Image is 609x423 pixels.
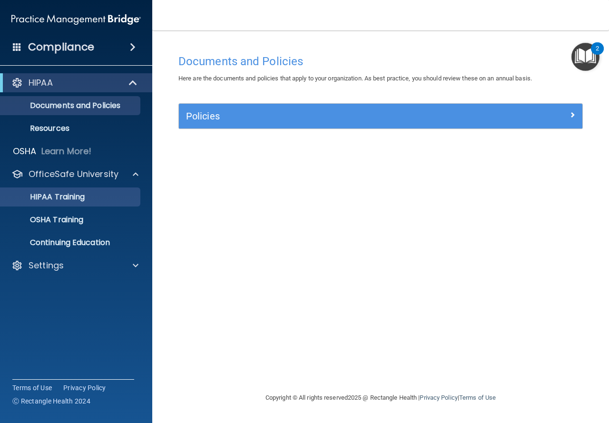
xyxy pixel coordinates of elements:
a: Settings [11,260,138,271]
a: Terms of Use [12,383,52,393]
p: Settings [29,260,64,271]
a: OfficeSafe University [11,168,138,180]
p: Continuing Education [6,238,136,247]
a: Terms of Use [459,394,496,401]
div: 2 [596,49,599,61]
div: Copyright © All rights reserved 2025 @ Rectangle Health | | [207,383,554,413]
h4: Documents and Policies [178,55,583,68]
p: OSHA [13,146,37,157]
a: Privacy Policy [420,394,457,401]
a: Policies [186,108,575,124]
a: Privacy Policy [63,383,106,393]
p: OfficeSafe University [29,168,118,180]
h5: Policies [186,111,474,121]
img: PMB logo [11,10,141,29]
p: Resources [6,124,136,133]
p: Documents and Policies [6,101,136,110]
span: Here are the documents and policies that apply to your organization. As best practice, you should... [178,75,532,82]
a: HIPAA [11,77,138,89]
p: OSHA Training [6,215,83,225]
p: HIPAA Training [6,192,85,202]
h4: Compliance [28,40,94,54]
span: Ⓒ Rectangle Health 2024 [12,396,90,406]
p: Learn More! [41,146,92,157]
p: HIPAA [29,77,53,89]
button: Open Resource Center, 2 new notifications [571,43,599,71]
